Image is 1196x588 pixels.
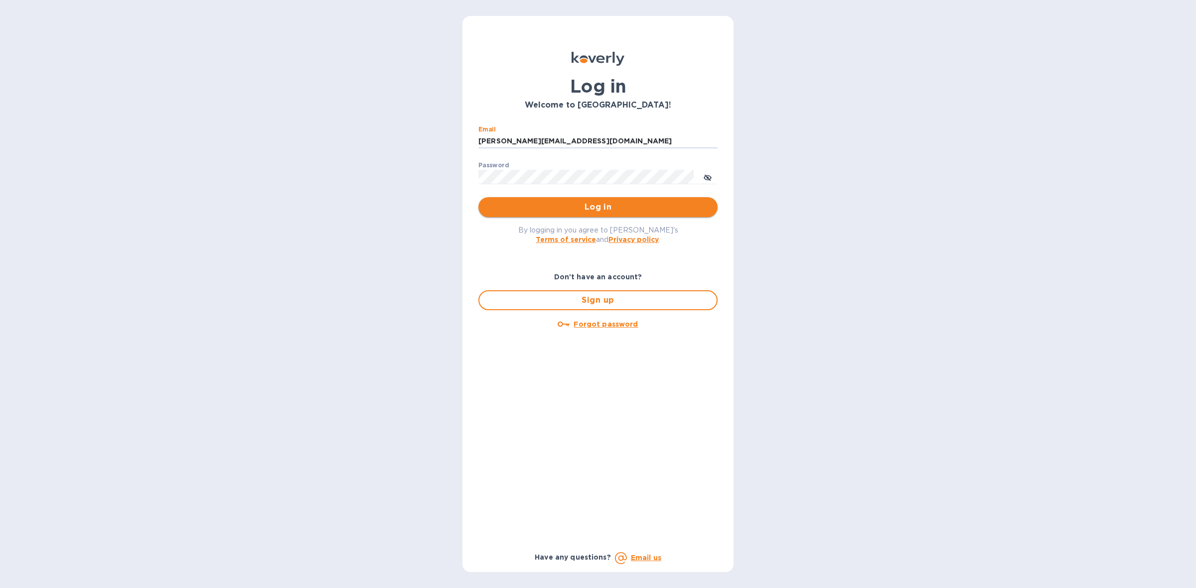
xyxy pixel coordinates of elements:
[478,290,718,310] button: Sign up
[478,76,718,97] h1: Log in
[478,197,718,217] button: Log in
[698,167,718,187] button: toggle password visibility
[536,235,596,243] a: Terms of service
[608,235,659,243] a: Privacy policy
[631,554,661,562] a: Email us
[478,126,496,132] label: Email
[478,162,509,168] label: Password
[574,320,638,328] u: Forgot password
[486,201,710,213] span: Log in
[572,52,624,66] img: Koverly
[478,134,718,149] input: Enter email address
[554,273,642,281] b: Don't have an account?
[487,294,709,306] span: Sign up
[478,101,718,110] h3: Welcome to [GEOGRAPHIC_DATA]!
[518,226,678,243] span: By logging in you agree to [PERSON_NAME]'s and .
[535,553,611,561] b: Have any questions?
